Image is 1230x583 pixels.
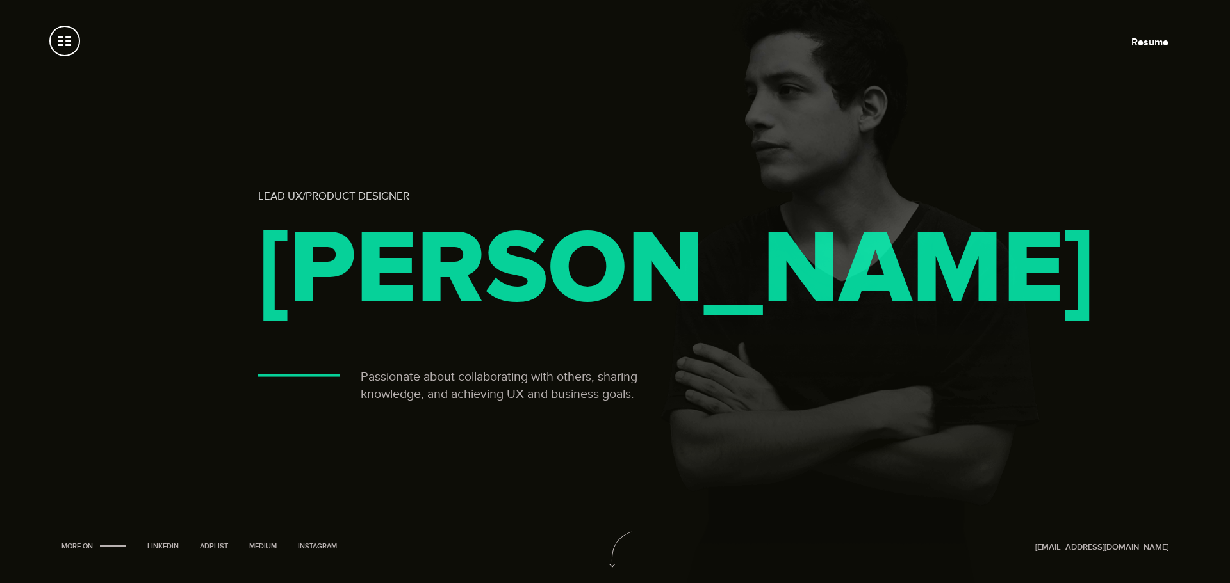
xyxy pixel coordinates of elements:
a: LinkedIn [143,542,183,550]
a: Resume [1131,36,1168,49]
a: Adplist [195,542,233,550]
h1: [PERSON_NAME] [258,228,718,312]
a: [EMAIL_ADDRESS][DOMAIN_NAME] [1035,542,1168,552]
a: Medium [245,542,281,550]
a: Instagram [293,542,341,550]
p: Passionate about collaborating with others, sharing knowledge, and achieving UX and business goals. [361,369,693,403]
h2: Lead UX/Product Designer [258,189,726,202]
li: More on: [61,542,131,552]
